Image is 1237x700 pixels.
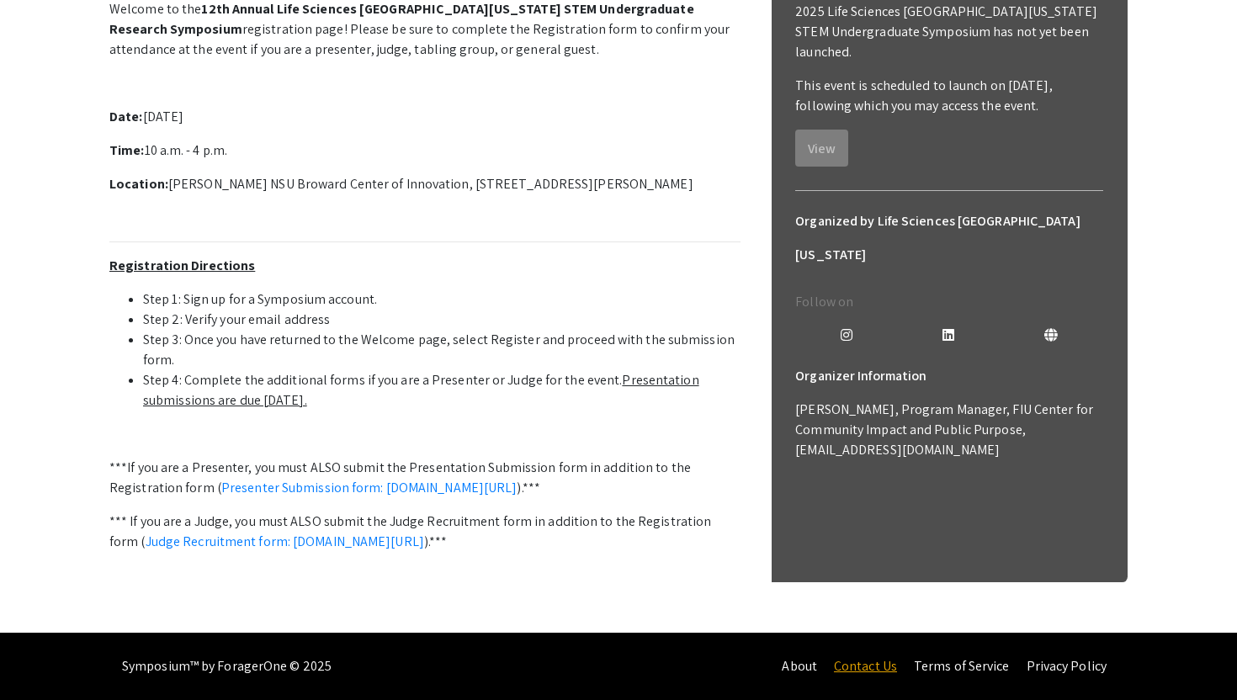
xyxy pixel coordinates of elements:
[13,624,72,687] iframe: Chat
[795,2,1103,62] p: 2025 Life Sciences [GEOGRAPHIC_DATA][US_STATE] STEM Undergraduate Symposium has not yet been laun...
[122,633,332,700] div: Symposium™ by ForagerOne © 2025
[109,458,741,498] p: ***If you are a Presenter, you must ALSO submit the Presentation Submission form in addition to t...
[782,657,817,675] a: About
[109,175,168,193] strong: Location:
[914,657,1010,675] a: Terms of Service
[143,371,699,409] u: Presentation submissions are due [DATE].
[795,292,1103,312] p: Follow on
[795,204,1103,272] h6: Organized by Life Sciences [GEOGRAPHIC_DATA][US_STATE]
[109,512,741,552] p: *** If you are a Judge, you must ALSO submit the Judge Recruitment form in addition to the Regist...
[143,330,741,370] li: Step 3: Once you have returned to the Welcome page, select Register and proceed with the submissi...
[1027,657,1107,675] a: Privacy Policy
[109,141,741,161] p: 10 a.m. - 4 p.m.
[143,310,741,330] li: Step 2: Verify your email address
[795,76,1103,116] p: This event is scheduled to launch on [DATE], following which you may access the event.
[143,370,741,411] li: Step 4: Complete the additional forms if you are a Presenter or Judge for the event.
[834,657,897,675] a: Contact Us
[795,130,848,167] button: View
[109,257,255,274] u: Registration Directions
[146,533,424,550] a: Judge Recruitment form: [DOMAIN_NAME][URL]
[795,359,1103,393] h6: Organizer Information
[109,107,741,127] p: [DATE]
[221,479,518,496] a: Presenter Submission form: [DOMAIN_NAME][URL]
[109,141,145,159] strong: Time:
[109,174,741,194] p: [PERSON_NAME] NSU Broward Center of Innovation, [STREET_ADDRESS][PERSON_NAME]
[795,400,1103,460] p: [PERSON_NAME], Program Manager, FIU Center for Community Impact and Public Purpose, [EMAIL_ADDRES...
[143,289,741,310] li: Step 1: Sign up for a Symposium account.
[109,108,143,125] strong: Date:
